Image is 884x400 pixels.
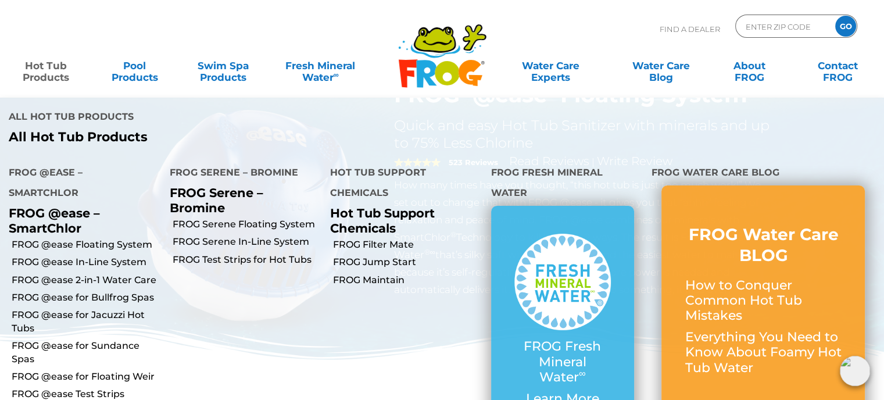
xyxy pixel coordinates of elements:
a: FROG @ease for Floating Weir [12,370,161,383]
sup: ∞ [333,70,338,79]
a: AboutFROG [715,54,783,77]
h4: FROG Serene – Bromine [170,162,313,185]
input: GO [835,16,856,37]
a: FROG Serene Floating System [173,218,322,231]
h3: FROG Water Care BLOG [685,224,842,266]
p: FROG @ease – SmartChlor [9,206,152,235]
img: openIcon [840,356,870,386]
a: FROG @ease In-Line System [12,256,161,269]
a: Water CareBlog [627,54,695,77]
a: FROG @ease 2-in-1 Water Care [12,274,161,287]
h4: All Hot Tub Products [9,106,433,130]
input: Zip Code Form [745,18,823,35]
p: FROG Fresh Mineral Water [514,339,611,385]
p: Find A Dealer [660,15,720,44]
a: FROG Test Strips for Hot Tubs [173,253,322,266]
a: Hot TubProducts [12,54,80,77]
a: FROG @ease for Jacuzzi Hot Tubs [12,309,161,335]
a: FROG Filter Mate [333,238,482,251]
a: All Hot Tub Products [9,130,433,145]
a: Fresh MineralWater∞ [277,54,363,77]
a: FROG @ease for Bullfrog Spas [12,291,161,304]
a: FROG Jump Start [333,256,482,269]
p: FROG Serene – Bromine [170,185,313,215]
a: FROG @ease for Sundance Spas [12,340,161,366]
a: FROG @ease Floating System [12,238,161,251]
a: FROG Maintain [333,274,482,287]
a: FROG Water Care BLOG How to Conquer Common Hot Tub Mistakes Everything You Need to Know About Foa... [685,224,842,381]
a: Water CareExperts [495,54,607,77]
p: Everything You Need to Know About Foamy Hot Tub Water [685,330,842,376]
p: Hot Tub Support Chemicals [330,206,474,235]
h4: FROG Fresh Mineral Water [491,162,635,206]
a: FROG Serene In-Line System [173,235,322,248]
h4: Hot Tub Support Chemicals [330,162,474,206]
a: Swim SpaProducts [189,54,257,77]
a: PoolProducts [100,54,169,77]
p: How to Conquer Common Hot Tub Mistakes [685,278,842,324]
sup: ∞ [579,367,586,379]
a: ContactFROG [804,54,872,77]
h4: FROG Water Care Blog [652,162,875,185]
h4: FROG @ease – SmartChlor [9,162,152,206]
